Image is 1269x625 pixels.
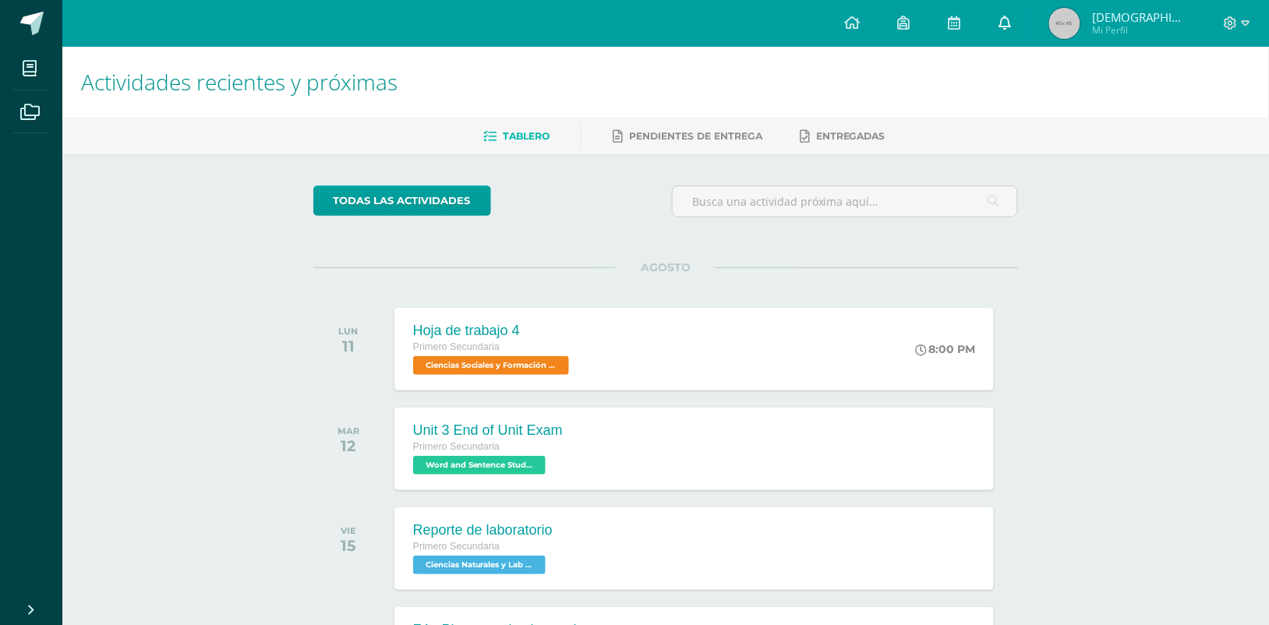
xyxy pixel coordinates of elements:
[413,422,563,439] div: Unit 3 End of Unit Exam
[413,356,569,375] span: Ciencias Sociales y Formación Ciudadana 'B'
[1092,23,1186,37] span: Mi Perfil
[413,323,573,339] div: Hoja de trabajo 4
[338,337,358,355] div: 11
[413,522,553,538] div: Reporte de laboratorio
[338,436,359,455] div: 12
[413,456,546,475] span: Word and Sentence Study 'B'
[413,441,500,452] span: Primero Secundaria
[338,326,358,337] div: LUN
[503,130,550,142] span: Tablero
[1092,9,1186,25] span: [DEMOGRAPHIC_DATA][PERSON_NAME]
[1049,8,1080,39] img: 45x45
[338,425,359,436] div: MAR
[413,556,546,574] span: Ciencias Naturales y Lab 'B'
[629,130,762,142] span: Pendientes de entrega
[613,124,762,149] a: Pendientes de entrega
[81,67,398,97] span: Actividades recientes y próximas
[483,124,550,149] a: Tablero
[800,124,885,149] a: Entregadas
[341,536,356,555] div: 15
[673,186,1018,217] input: Busca una actividad próxima aquí...
[313,185,491,216] a: todas las Actividades
[915,342,975,356] div: 8:00 PM
[413,541,500,552] span: Primero Secundaria
[616,260,716,274] span: AGOSTO
[816,130,885,142] span: Entregadas
[413,341,500,352] span: Primero Secundaria
[341,525,356,536] div: VIE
